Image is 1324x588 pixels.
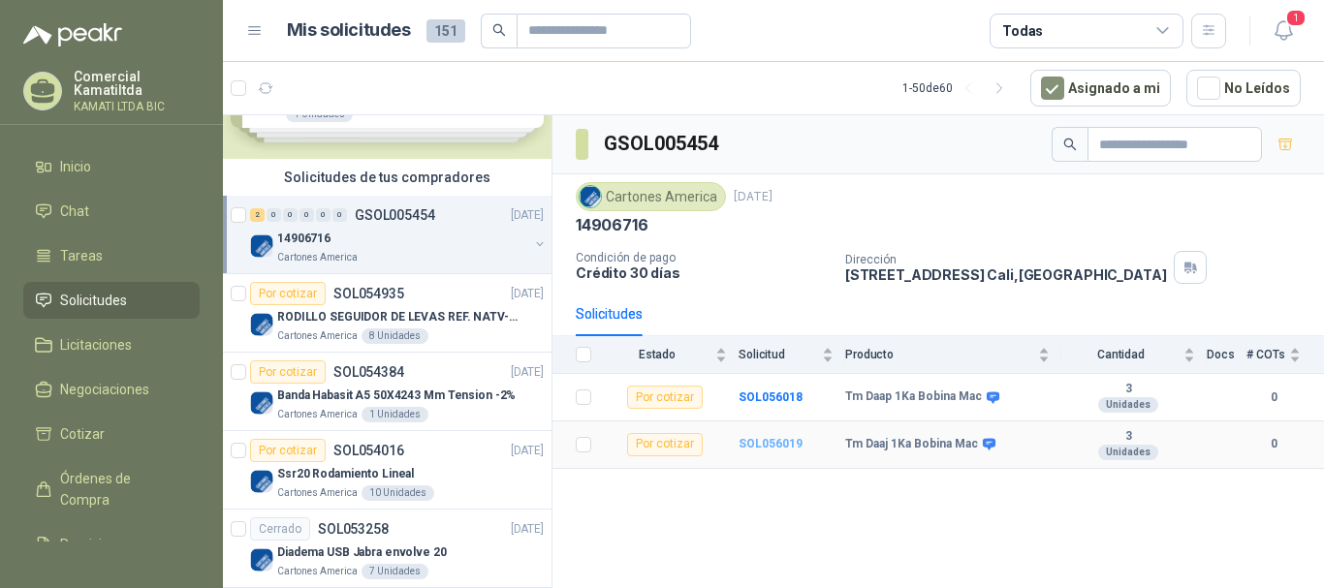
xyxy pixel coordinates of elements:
h1: Mis solicitudes [287,16,411,45]
div: 10 Unidades [362,485,434,501]
p: Cartones America [277,564,358,579]
span: Órdenes de Compra [60,468,181,511]
p: [STREET_ADDRESS] Cali , [GEOGRAPHIC_DATA] [845,266,1167,283]
img: Company Logo [250,470,273,493]
p: Cartones America [277,407,358,422]
img: Company Logo [250,391,273,415]
span: Tareas [60,245,103,266]
div: Por cotizar [250,360,326,384]
p: [DATE] [511,520,544,539]
p: 14906716 [576,215,648,235]
div: 0 [283,208,298,222]
p: SOL054384 [333,365,404,379]
div: Unidades [1098,445,1158,460]
th: Solicitud [739,336,845,374]
img: Company Logo [250,548,273,572]
a: Solicitudes [23,282,200,319]
p: KAMATI LTDA BIC [74,101,200,112]
a: Por cotizarSOL054016[DATE] Company LogoSsr20 Rodamiento LinealCartones America10 Unidades [223,431,552,510]
img: Company Logo [250,313,273,336]
a: Órdenes de Compra [23,460,200,518]
b: 0 [1246,388,1301,407]
a: SOL056019 [739,437,803,450]
span: Solicitud [739,348,818,361]
div: Unidades [1098,397,1158,413]
p: Comercial Kamatiltda [74,70,200,97]
div: 0 [332,208,347,222]
a: Remisiones [23,526,200,563]
span: # COTs [1246,348,1285,361]
div: 0 [299,208,314,222]
a: 2 0 0 0 0 0 GSOL005454[DATE] Company Logo14906716Cartones America [250,203,548,265]
div: Por cotizar [627,433,703,456]
div: 8 Unidades [362,328,428,344]
a: Cotizar [23,416,200,452]
span: Licitaciones [60,334,132,356]
button: Asignado a mi [1030,70,1171,107]
div: Solicitudes de tus compradores [223,159,552,196]
a: Negociaciones [23,371,200,408]
span: Solicitudes [60,290,127,311]
p: SOL054016 [333,444,404,457]
b: Tm Daap 1Ka Bobina Mac [845,389,982,405]
div: Por cotizar [250,282,326,305]
span: Chat [60,201,89,222]
p: Cartones America [277,328,358,344]
div: 7 Unidades [362,564,428,579]
div: Por cotizar [627,386,703,409]
p: GSOL005454 [355,208,435,222]
img: Logo peakr [23,23,122,46]
div: Cerrado [250,517,310,541]
p: SOL053258 [318,522,389,536]
h3: GSOL005454 [604,129,721,159]
a: Por cotizarSOL054384[DATE] Company LogoBanda Habasit A5 50X4243 Mm Tension -2%Cartones America1 U... [223,353,552,431]
button: 1 [1266,14,1301,48]
div: 1 - 50 de 60 [902,73,1015,104]
a: Inicio [23,148,200,185]
th: Cantidad [1061,336,1207,374]
p: [DATE] [734,188,772,206]
p: RODILLO SEGUIDOR DE LEVAS REF. NATV-17-PPA [PERSON_NAME] [277,308,519,326]
a: CerradoSOL053258[DATE] Company LogoDiadema USB Jabra envolve 20Cartones America7 Unidades [223,510,552,588]
p: 14906716 [277,230,331,248]
p: Banda Habasit A5 50X4243 Mm Tension -2% [277,387,516,405]
p: Dirección [845,253,1167,266]
b: 0 [1246,435,1301,453]
span: Negociaciones [60,379,149,400]
p: [DATE] [511,442,544,460]
span: Remisiones [60,534,132,555]
p: Diadema USB Jabra envolve 20 [277,543,447,562]
a: SOL056018 [739,390,803,404]
p: Ssr20 Rodamiento Lineal [277,465,414,483]
div: Por cotizar [250,439,326,462]
span: search [492,23,506,37]
div: 1 Unidades [362,407,428,422]
th: Estado [603,336,739,374]
img: Company Logo [580,186,601,207]
p: [DATE] [511,206,544,225]
span: Cantidad [1061,348,1180,361]
span: 1 [1285,9,1307,27]
b: 3 [1061,429,1195,445]
div: 0 [316,208,331,222]
span: search [1063,138,1077,151]
th: Producto [845,336,1061,374]
span: 151 [426,19,465,43]
b: 3 [1061,382,1195,397]
p: SOL054935 [333,287,404,300]
th: Docs [1207,336,1246,374]
p: Cartones America [277,485,358,501]
p: [DATE] [511,363,544,382]
div: 0 [267,208,281,222]
img: Company Logo [250,234,273,258]
span: Inicio [60,156,91,177]
span: Estado [603,348,711,361]
b: Tm Daaj 1Ka Bobina Mac [845,437,978,452]
p: Crédito 30 días [576,264,830,281]
a: Por cotizarSOL054935[DATE] Company LogoRODILLO SEGUIDOR DE LEVAS REF. NATV-17-PPA [PERSON_NAME]Ca... [223,274,552,353]
button: No Leídos [1186,70,1301,107]
div: Solicitudes [576,303,643,325]
span: Producto [845,348,1034,361]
